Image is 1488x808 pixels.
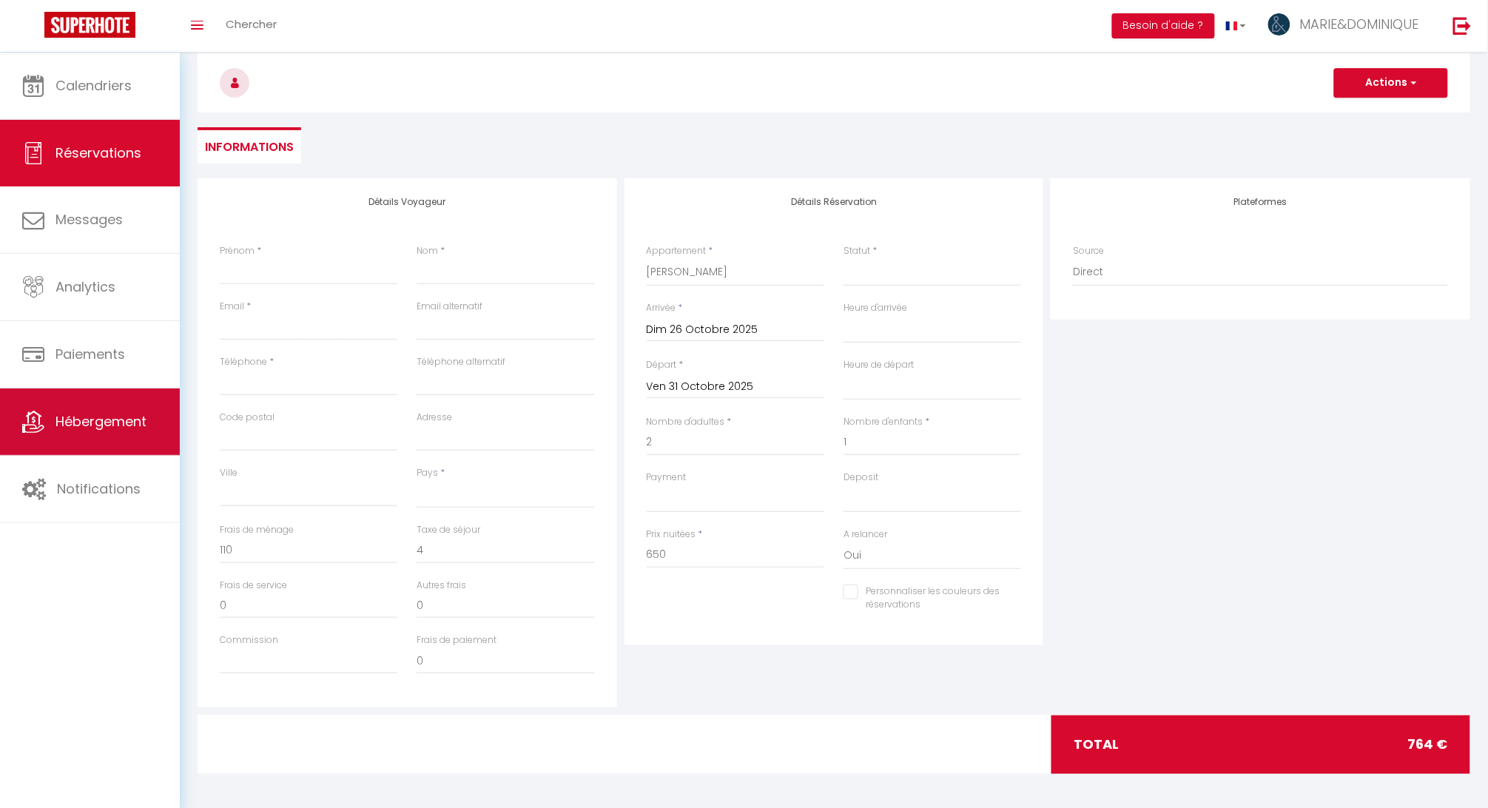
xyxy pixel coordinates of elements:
[417,411,452,425] label: Adresse
[1408,734,1448,755] span: 764 €
[1268,13,1290,36] img: ...
[417,579,466,593] label: Autres frais
[1051,716,1470,773] div: total
[417,466,438,480] label: Pays
[220,633,278,647] label: Commission
[220,523,294,537] label: Frais de ménage
[647,528,696,542] label: Prix nuitées
[55,210,123,229] span: Messages
[647,471,687,485] label: Payment
[220,355,267,369] label: Téléphone
[844,358,914,372] label: Heure de départ
[220,579,287,593] label: Frais de service
[220,197,595,207] h4: Détails Voyageur
[220,244,255,258] label: Prénom
[55,144,141,162] span: Réservations
[417,523,480,537] label: Taxe de séjour
[57,479,141,498] span: Notifications
[844,471,878,485] label: Deposit
[417,300,482,314] label: Email alternatif
[647,301,676,315] label: Arrivée
[1112,13,1215,38] button: Besoin d'aide ?
[1300,15,1419,33] span: MARIE&DOMINIQUE
[1453,16,1472,35] img: logout
[226,16,277,32] span: Chercher
[417,355,505,369] label: Téléphone alternatif
[55,277,115,296] span: Analytics
[198,127,301,164] li: Informations
[647,244,707,258] label: Appartement
[647,197,1022,207] h4: Détails Réservation
[1334,68,1448,98] button: Actions
[844,415,923,429] label: Nombre d'enfants
[220,466,238,480] label: Ville
[417,633,496,647] label: Frais de paiement
[55,345,125,363] span: Paiements
[844,301,907,315] label: Heure d'arrivée
[647,415,725,429] label: Nombre d'adultes
[220,411,275,425] label: Code postal
[220,300,244,314] label: Email
[1073,197,1448,207] h4: Plateformes
[1073,244,1104,258] label: Source
[44,12,135,38] img: Super Booking
[647,358,677,372] label: Départ
[55,76,132,95] span: Calendriers
[55,412,147,431] span: Hébergement
[844,528,887,542] label: A relancer
[844,244,870,258] label: Statut
[417,244,438,258] label: Nom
